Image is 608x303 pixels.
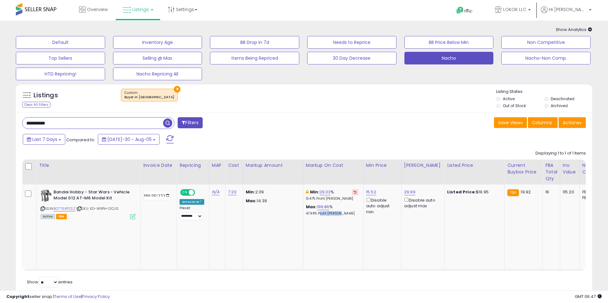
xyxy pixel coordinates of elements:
[496,89,592,95] p: Listing States:
[98,134,160,145] button: [DATE]-30 - Aug-05
[507,189,519,196] small: FBA
[228,189,237,195] a: 7.20
[306,204,317,210] b: Max:
[521,189,531,195] span: 19.92
[39,162,138,169] div: Title
[34,91,58,100] h5: Listings
[451,2,485,21] a: Help
[228,162,240,169] div: Cost
[16,68,105,80] button: HTD Repricing!
[366,197,396,215] div: Disable auto adjust min
[181,190,189,195] span: ON
[306,211,358,216] p: 47.98% Profit [PERSON_NAME]
[551,103,568,108] label: Archived
[575,294,602,300] span: 2025-08-13 06:47 GMT
[303,160,363,185] th: The percentage added to the cost of goods (COGS) that forms the calculator for Min & Max prices.
[528,117,558,128] button: Columns
[113,36,202,49] button: Inventory Age
[582,189,603,195] div: FBA: 2
[464,8,472,14] span: Help
[194,190,204,195] span: OFF
[404,36,494,49] button: BB Price Below Min
[503,96,515,101] label: Active
[132,6,149,13] span: Listings
[174,86,180,93] button: ×
[54,206,75,211] a: B0776XP2SZ
[210,36,299,49] button: BB Drop in 7d
[124,95,174,100] div: Buyer in [GEOGRAPHIC_DATA]
[404,189,415,195] a: 29.99
[447,189,476,195] b: Listed Price:
[246,198,298,204] p: 14.39
[87,6,108,13] span: Overview
[306,189,358,201] div: %
[22,102,50,108] div: Clear All Filters
[41,189,136,219] div: ASIN:
[501,52,591,64] button: Nacho-Non Comp.
[532,119,552,126] span: Columns
[16,36,105,49] button: Default
[23,134,65,145] button: Last 7 Days
[503,103,526,108] label: Out of Stock
[107,136,152,142] span: [DATE]-30 - Aug-05
[180,162,206,169] div: Repricing
[27,279,73,285] span: Show: entries
[507,162,540,175] div: Current Buybox Price
[306,197,358,201] p: 13.47% Profit [PERSON_NAME]
[54,294,81,300] a: Terms of Use
[6,294,110,300] div: seller snap | |
[456,6,464,14] i: Get Help
[246,162,301,169] div: Markup Amount
[306,204,358,216] div: %
[404,197,440,209] div: Disable auto adjust max
[404,162,442,169] div: [PERSON_NAME]
[447,162,502,169] div: Listed Price
[404,52,494,64] button: Nacho
[320,189,331,195] a: 29.03
[310,189,320,195] b: Min:
[535,150,586,156] div: Displaying 1 to 1 of 1 items
[366,189,376,195] a: 15.52
[556,27,592,33] span: Show Analytics
[447,189,500,195] div: $19.95
[113,52,202,64] button: Selling @ Max
[582,162,605,175] div: Num of Comp.
[559,117,586,128] button: Actions
[563,189,575,195] div: 115.20
[66,137,95,143] span: Compared to:
[545,162,557,182] div: FBA Total Qty
[180,199,204,205] div: Amazon AI *
[32,136,57,142] span: Last 7 Days
[212,189,219,195] a: N/A
[307,52,396,64] button: 30 Day Decrease
[582,195,603,201] div: FBM: 10
[210,52,299,64] button: Items Being Repriced
[180,206,204,220] div: Preset:
[124,90,174,100] span: Custom:
[307,36,396,49] button: Needs to Reprice
[41,214,55,219] span: All listings currently available for purchase on Amazon
[317,204,330,210] a: 199.86
[494,117,527,128] button: Save View
[541,6,592,21] a: Hi [PERSON_NAME]
[41,189,52,202] img: 510dxJnYP9L._SL40_.jpg
[306,162,361,169] div: Markup on Cost
[246,189,298,195] p: 2.09
[212,162,223,169] div: MAP
[178,117,202,128] button: Filters
[549,6,587,13] span: Hi [PERSON_NAME]
[246,198,257,204] strong: Max:
[545,189,555,195] div: 16
[501,36,591,49] button: Non Competitive
[141,160,177,185] th: CSV column name: cust_attr_3_Invoice Date
[76,206,118,211] span: | SKU: ED-WXPH-DCUS
[54,189,130,203] b: Bandai Hobby - Star Wars - Vehicle Model 012 AT-M6 Model Kit
[246,189,255,195] strong: Min:
[6,294,29,300] strong: Copyright
[16,52,105,64] button: Top Sellers
[563,162,577,175] div: Inv. value
[113,68,202,80] button: Nacho Repricing All
[503,6,526,13] span: LOKOK LLC
[551,96,574,101] label: Deactivated
[56,214,67,219] span: FBA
